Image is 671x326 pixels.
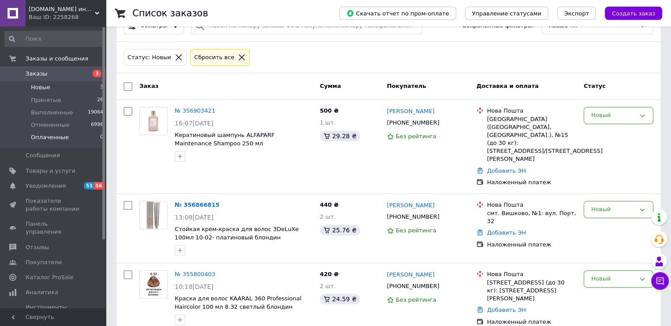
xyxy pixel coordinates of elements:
span: Без рейтинга [396,296,436,303]
div: 24.59 ₴ [320,294,360,304]
span: Инструменты вебмастера и SEO [26,303,82,319]
a: Фото товару [139,270,168,299]
div: смт. Вишково, №1: вул. Порт, 32 [487,209,577,225]
div: Нова Пошта [487,270,577,278]
span: Аналитика [26,288,58,296]
img: Фото товару [140,271,167,298]
span: Экспорт [564,10,589,17]
span: Заказы [26,70,47,78]
span: 3 [100,83,103,91]
div: Новый [591,111,635,120]
img: Фото товару [140,107,167,135]
button: Управление статусами [465,7,548,20]
span: Отзывы [26,243,49,251]
div: Ваш ID: 2258268 [29,13,106,21]
span: Показатели работы компании [26,197,82,213]
span: Отмененные [31,121,69,129]
span: Без рейтинга [396,133,436,140]
a: Добавить ЭН [487,229,526,236]
h1: Список заказов [132,8,208,19]
span: 16:07[DATE] [175,120,214,127]
span: Оплаченные [31,133,69,141]
span: 10:18[DATE] [175,283,214,290]
span: 19064 [88,109,103,117]
span: 2 шт. [320,213,336,220]
span: Сумма [320,83,341,89]
a: [PERSON_NAME] [387,201,435,210]
span: Управление статусами [472,10,541,17]
div: Новый [591,205,635,214]
a: Фото товару [139,107,168,135]
span: Покупатель [387,83,426,89]
span: Каталог ProSale [26,273,73,281]
span: 0 [100,133,103,141]
span: 420 ₴ [320,271,339,277]
span: 1 шт. [320,119,336,126]
button: Чат с покупателем [651,272,669,290]
a: № 356903421 [175,107,215,114]
div: 29.28 ₴ [320,131,360,141]
span: Новые [31,83,50,91]
div: Новый [591,274,635,284]
span: Скачать отчет по пром-оплате [346,9,449,17]
div: Сбросить все [192,53,236,62]
span: 2 шт. [320,283,336,289]
div: Нова Пошта [487,201,577,209]
span: 6996 [91,121,103,129]
div: 25.76 ₴ [320,225,360,235]
button: Создать заказ [605,7,662,20]
span: Товары и услуги [26,167,75,175]
a: Создать заказ [596,10,662,16]
span: 3 [93,70,101,77]
span: Выполненные [31,109,73,117]
div: Наложенный платеж [487,241,577,249]
div: Статус: Новые [126,53,173,62]
span: MyHairShop.net интернет-магазин косметики [29,5,95,13]
span: 26 [97,96,103,104]
span: Заказ [139,83,158,89]
span: [PHONE_NUMBER] [387,119,439,126]
span: 56 [94,182,104,190]
a: [PERSON_NAME] [387,271,435,279]
a: Стойкая крем-краска для волос 3DeLuXe 100мл 10-02- платиновый блондин жемчужный [175,226,299,249]
div: Нова Пошта [487,107,577,115]
span: Покупатели [26,258,62,266]
a: № 356866815 [175,201,220,208]
span: [PHONE_NUMBER] [387,213,439,220]
span: Принятые [31,96,61,104]
span: [PHONE_NUMBER] [387,283,439,289]
span: Без рейтинга [396,227,436,234]
span: 440 ₴ [320,201,339,208]
a: Краска для волос KAARAL 360 Professional Haircolor 100 мл 8.32 светлый блондин золотисто-фиолетовый [175,295,301,318]
button: Экспорт [557,7,596,20]
a: Кератиновый шампунь ALFAPARF Maintenance Shampoo 250 мл [175,132,274,147]
span: Сообщения [26,152,60,159]
a: Фото товару [139,201,168,229]
button: Скачать отчет по пром-оплате [339,7,456,20]
span: 500 ₴ [320,107,339,114]
div: Наложенный платеж [487,178,577,186]
img: Фото товару [140,201,167,229]
span: 51 [84,182,94,190]
span: 13:08[DATE] [175,214,214,221]
span: Статус [584,83,606,89]
div: [STREET_ADDRESS] (до 30 кг): [STREET_ADDRESS][PERSON_NAME] [487,279,577,303]
div: Наложенный платеж [487,318,577,326]
span: Уведомления [26,182,66,190]
a: Добавить ЭН [487,307,526,313]
a: Добавить ЭН [487,167,526,174]
span: Создать заказ [612,10,655,17]
span: Заказы и сообщения [26,55,88,63]
input: Поиск [4,31,104,47]
div: [GEOGRAPHIC_DATA] ([GEOGRAPHIC_DATA], [GEOGRAPHIC_DATA].), №15 (до 30 кг): [STREET_ADDRESS]/[STRE... [487,115,577,163]
a: № 355800403 [175,271,215,277]
a: [PERSON_NAME] [387,107,435,116]
span: Панель управления [26,220,82,236]
span: Доставка и оплата [476,83,539,89]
